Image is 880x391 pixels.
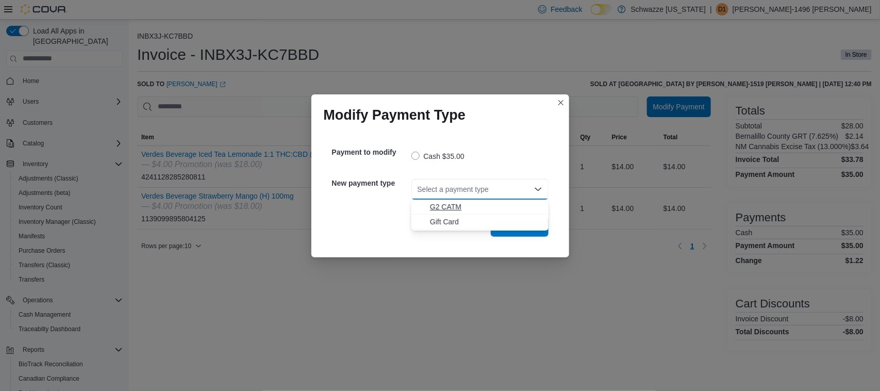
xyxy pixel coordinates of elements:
[411,150,464,162] label: Cash $35.00
[411,200,549,215] button: G2 CATM
[430,217,542,227] span: Gift Card
[332,142,409,162] h5: Payment to modify
[324,107,466,123] h1: Modify Payment Type
[555,96,567,109] button: Closes this modal window
[430,202,542,212] span: G2 CATM
[411,200,549,230] div: Choose from the following options
[411,215,549,230] button: Gift Card
[534,185,542,193] button: Close list of options
[332,173,409,193] h5: New payment type
[418,183,419,195] input: Accessible screen reader label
